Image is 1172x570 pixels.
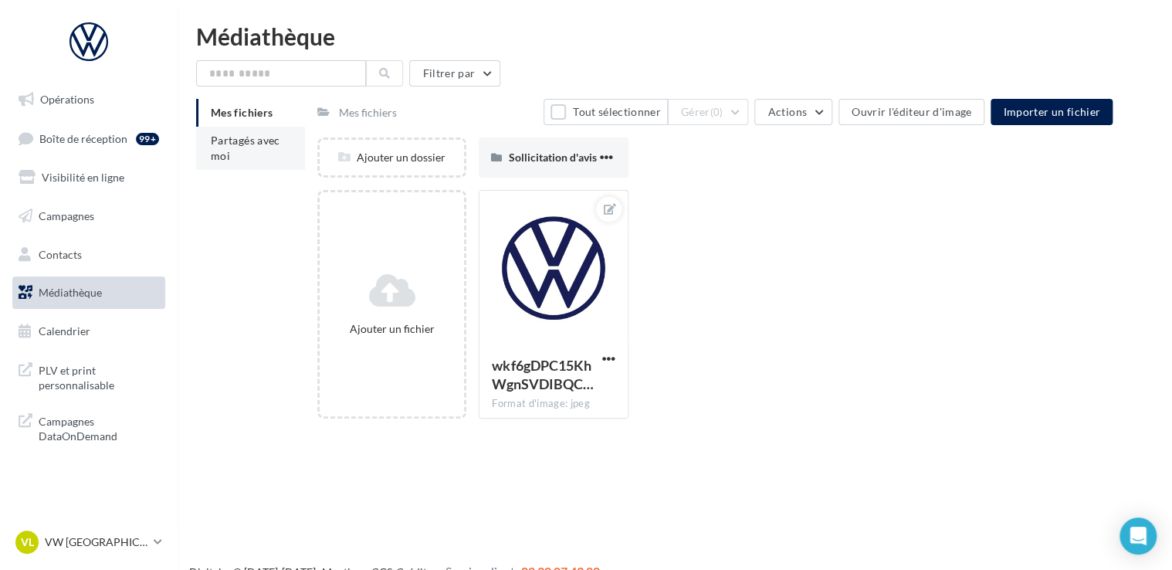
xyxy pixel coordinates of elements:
[9,200,168,232] a: Campagnes
[9,354,168,399] a: PLV et print personnalisable
[9,122,168,155] a: Boîte de réception99+
[544,99,667,125] button: Tout sélectionner
[39,324,90,338] span: Calendrier
[326,321,458,337] div: Ajouter un fichier
[838,99,984,125] button: Ouvrir l'éditeur d'image
[492,397,615,411] div: Format d'image: jpeg
[9,277,168,309] a: Médiathèque
[39,286,102,299] span: Médiathèque
[42,171,124,184] span: Visibilité en ligne
[339,105,397,120] div: Mes fichiers
[409,60,500,87] button: Filtrer par
[508,151,596,164] span: Sollicitation d'avis
[1003,105,1100,118] span: Importer un fichier
[40,93,94,106] span: Opérations
[710,106,723,118] span: (0)
[39,411,159,444] span: Campagnes DataOnDemand
[754,99,832,125] button: Actions
[767,105,806,118] span: Actions
[39,209,94,222] span: Campagnes
[39,131,127,144] span: Boîte de réception
[320,150,464,165] div: Ajouter un dossier
[668,99,749,125] button: Gérer(0)
[492,357,593,392] span: wkf6gDPC15KhWgnSVDIBQCVbirnc6stzf9nK_YpDsa6eOS5wj4YA11Bss7jwVWH8d-qXpUwrfgaj0M6D1A=s0
[9,405,168,450] a: Campagnes DataOnDemand
[9,239,168,271] a: Contacts
[12,528,165,557] a: VL VW [GEOGRAPHIC_DATA]
[9,315,168,348] a: Calendrier
[1119,517,1157,555] div: Open Intercom Messenger
[21,534,34,550] span: VL
[39,360,159,393] span: PLV et print personnalisable
[196,25,1153,48] div: Médiathèque
[136,133,159,145] div: 99+
[211,106,273,119] span: Mes fichiers
[9,161,168,194] a: Visibilité en ligne
[991,99,1113,125] button: Importer un fichier
[9,83,168,116] a: Opérations
[211,134,280,162] span: Partagés avec moi
[39,247,82,260] span: Contacts
[45,534,147,550] p: VW [GEOGRAPHIC_DATA]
